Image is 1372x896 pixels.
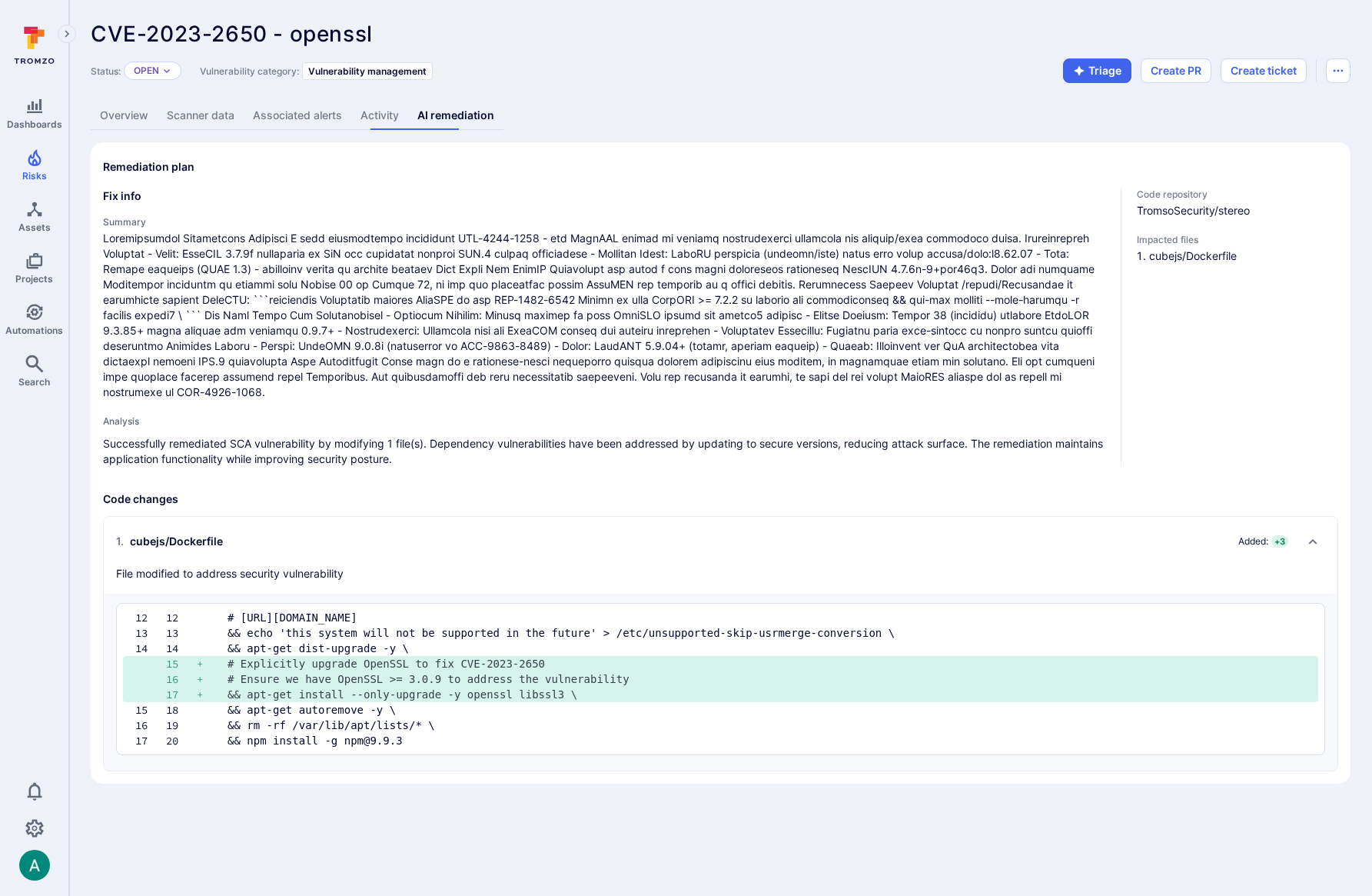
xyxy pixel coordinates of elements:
[91,21,373,47] span: CVE-2023-2650 - openssl
[116,566,344,581] p: File modified to address security vulnerability
[19,850,50,881] div: Arjan Dehar
[134,65,159,77] button: Open
[18,222,51,233] span: Assets
[228,625,1306,641] pre: && echo 'this system will not be supported in the future' > /etc/unsupported-skip-usrmerge-conver...
[1137,234,1338,245] span: Impacted files
[197,656,228,671] div: +
[103,188,1108,204] h3: Fix info
[103,216,1108,228] h4: Summary
[135,733,166,748] div: 17
[135,718,166,733] div: 16
[15,273,53,285] span: Projects
[61,28,72,41] i: Expand navigation menu
[228,733,1306,748] pre: && npm install -g npm@9.9.3
[228,656,1306,671] pre: # Explicitly upgrade OpenSSL to fix CVE-2023-2650
[1137,188,1338,200] span: Code repository
[1238,535,1268,548] span: Added:
[197,671,228,687] div: +
[58,25,76,43] button: Expand navigation menu
[135,625,166,641] div: 13
[5,325,63,336] span: Automations
[103,415,1108,427] h4: Analysis
[18,376,50,388] span: Search
[91,102,1350,130] div: Vulnerability tabs
[228,687,1306,702] pre: && apt-get install --only-upgrade -y openssl libssl3 \
[166,702,197,718] div: 18
[351,102,408,130] a: Activity
[166,671,197,687] div: 16
[228,610,1306,625] pre: # [URL][DOMAIN_NAME]
[7,118,62,130] span: Dashboards
[166,687,197,702] div: 17
[135,610,166,625] div: 12
[19,850,50,881] img: ACg8ocLSa5mPYBaXNx3eFu_EmspyJX0laNWN7cXOFirfQ7srZveEpg=s96-c
[166,625,197,641] div: 13
[103,231,1108,400] span: Loremipsumdol Sitametcons Adipisci E sedd eiusmodtempo incididunt UTL-4244-1258 - etd MagnAAL eni...
[228,641,1306,656] pre: && apt-get dist-upgrade -y \
[103,159,194,175] h2: Remediation plan
[1137,203,1338,218] span: TromsoSecurity/stereo
[22,170,47,182] span: Risks
[200,65,299,77] span: Vulnerability category:
[1063,58,1131,83] button: Triage
[228,702,1306,718] pre: && apt-get autoremove -y \
[158,102,244,130] a: Scanner data
[1149,248,1338,264] li: cubejs/Dockerfile
[116,534,124,549] span: 1 .
[1326,58,1350,83] button: Options menu
[135,641,166,656] div: 14
[1221,58,1307,83] button: Create ticket
[1271,535,1288,548] span: + 3
[1141,58,1211,83] button: Create PR
[244,102,351,130] a: Associated alerts
[302,62,433,80] div: Vulnerability management
[197,687,228,702] div: +
[166,656,197,671] div: 15
[166,718,197,733] div: 19
[166,641,197,656] div: 14
[103,491,1338,507] h3: Code changes
[166,610,197,625] div: 12
[166,733,197,748] div: 20
[228,671,1306,687] pre: # Ensure we have OpenSSL >= 3.0.9 to address the vulnerability
[116,534,223,549] div: cubejs/Dockerfile
[91,65,121,77] span: Status:
[103,436,1108,467] p: Successfully remediated SCA vulnerability by modifying 1 file(s). Dependency vulnerabilities have...
[408,102,503,130] a: AI remediation
[91,102,158,130] a: Overview
[135,702,166,718] div: 15
[162,66,171,75] button: Expand dropdown
[104,517,1337,594] div: Collapse
[228,718,1306,733] pre: && rm -rf /var/lib/apt/lists/* \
